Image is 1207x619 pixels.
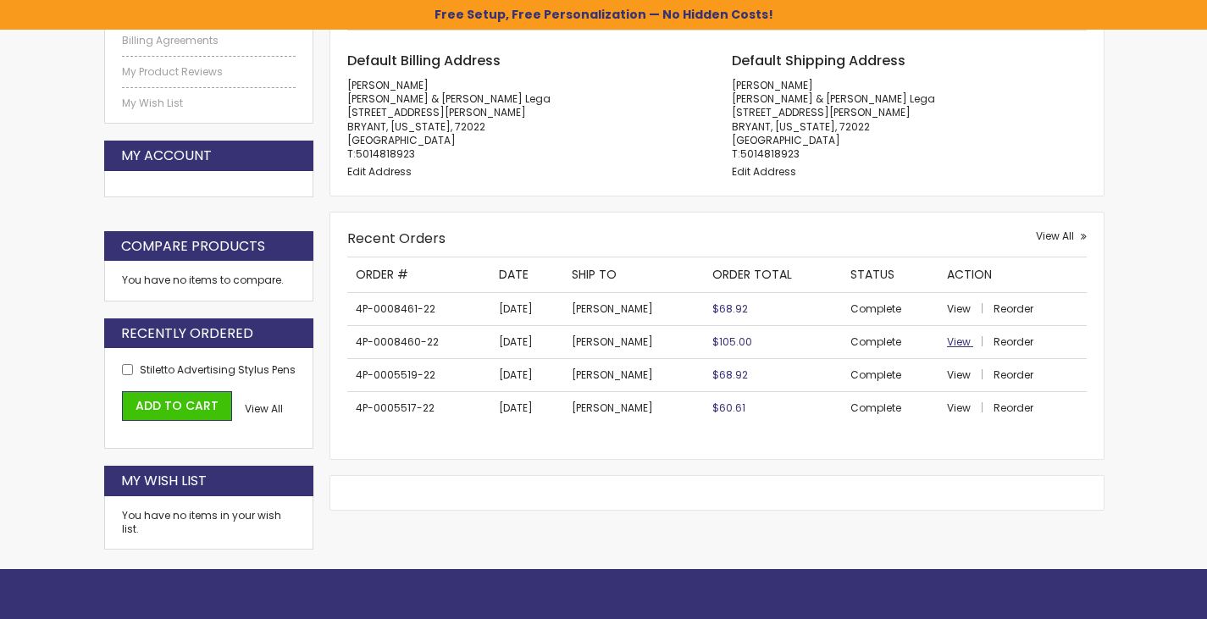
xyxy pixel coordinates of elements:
th: Date [490,257,563,292]
td: Complete [842,392,938,425]
span: View [947,334,971,349]
a: Reorder [994,301,1033,316]
span: View [947,301,971,316]
a: Billing Agreements [122,34,296,47]
a: View All [1036,229,1087,243]
td: [PERSON_NAME] [563,292,704,325]
th: Order Total [704,257,842,292]
td: [DATE] [490,292,563,325]
th: Order # [347,257,490,292]
td: 4P-0008460-22 [347,326,490,359]
td: [DATE] [490,326,563,359]
th: Ship To [563,257,704,292]
td: 4P-0005519-22 [347,359,490,392]
span: View All [245,401,283,416]
td: Complete [842,359,938,392]
a: Reorder [994,401,1033,415]
span: View All [1036,229,1074,243]
a: Reorder [994,368,1033,382]
span: Default Billing Address [347,51,501,70]
button: Add to Cart [122,391,232,421]
th: Status [842,257,938,292]
span: Default Shipping Address [732,51,905,70]
span: View [947,368,971,382]
a: Edit Address [347,164,412,179]
a: 5014818923 [356,146,415,161]
span: Add to Cart [136,397,219,414]
a: Reorder [994,334,1033,349]
a: My Wish List [122,97,296,110]
td: [PERSON_NAME] [563,392,704,425]
td: 4P-0005517-22 [347,392,490,425]
span: $68.92 [712,301,748,316]
td: [DATE] [490,359,563,392]
td: 4P-0008461-22 [347,292,490,325]
div: You have no items to compare. [104,261,314,301]
a: View [947,301,991,316]
a: 5014818923 [740,146,800,161]
div: You have no items in your wish list. [122,509,296,536]
address: [PERSON_NAME] [PERSON_NAME] & [PERSON_NAME] Lega [STREET_ADDRESS][PERSON_NAME] BRYANT, [US_STATE]... [347,79,702,161]
span: $105.00 [712,334,752,349]
strong: My Wish List [121,472,207,490]
span: View [947,401,971,415]
address: [PERSON_NAME] [PERSON_NAME] & [PERSON_NAME] Lega [STREET_ADDRESS][PERSON_NAME] BRYANT, [US_STATE]... [732,79,1087,161]
th: Action [938,257,1087,292]
td: [PERSON_NAME] [563,326,704,359]
span: $60.61 [712,401,745,415]
a: View [947,401,991,415]
a: View [947,368,991,382]
td: Complete [842,292,938,325]
td: [DATE] [490,392,563,425]
a: View All [245,402,283,416]
strong: My Account [121,146,212,165]
td: Complete [842,326,938,359]
strong: Recently Ordered [121,324,253,343]
span: $68.92 [712,368,748,382]
a: Edit Address [732,164,796,179]
td: [PERSON_NAME] [563,359,704,392]
a: View [947,334,991,349]
strong: Compare Products [121,237,265,256]
a: Stiletto Advertising Stylus Pens [140,362,296,377]
strong: Recent Orders [347,229,446,248]
a: My Product Reviews [122,65,296,79]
